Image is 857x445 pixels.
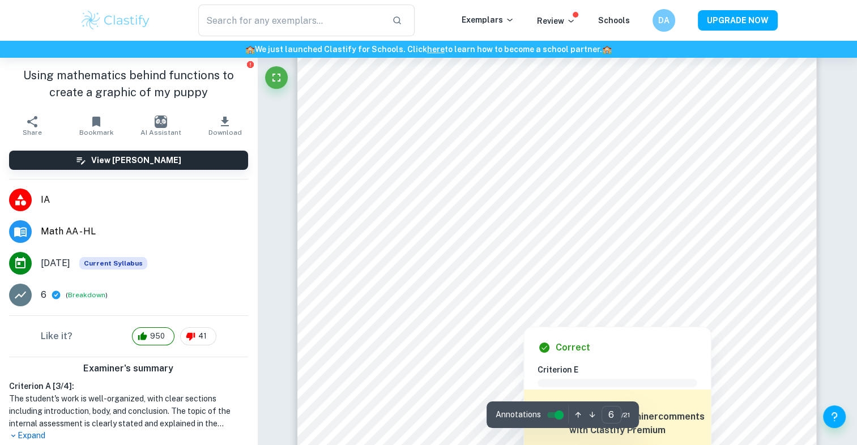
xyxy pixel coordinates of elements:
[9,430,248,442] p: Expand
[129,110,193,142] button: AI Assistant
[64,110,128,142] button: Bookmark
[80,9,152,32] img: Clastify logo
[91,154,181,166] h6: View [PERSON_NAME]
[427,45,445,54] a: here
[68,290,105,300] button: Breakdown
[9,67,248,101] h1: Using mathematics behind functions to create a graphic of my puppy
[208,129,242,136] span: Download
[79,257,147,269] div: This exemplar is based on the current syllabus. Feel free to refer to it for inspiration/ideas wh...
[537,15,575,27] p: Review
[140,129,181,136] span: AI Assistant
[132,327,174,345] div: 950
[193,110,257,142] button: Download
[23,129,42,136] span: Share
[496,409,541,421] span: Annotations
[602,45,612,54] span: 🏫
[41,330,73,343] h6: Like it?
[823,405,846,428] button: Help and Feedback
[2,43,855,55] h6: We just launched Clastify for Schools. Click to learn how to become a school partner.
[79,257,147,269] span: Current Syllabus
[657,14,670,27] h6: DA
[66,290,108,301] span: ( )
[462,14,514,26] p: Exemplars
[653,9,675,32] button: DA
[538,363,706,376] h6: Criterion E
[192,331,213,342] span: 41
[41,256,70,270] span: [DATE]
[155,115,167,128] img: AI Assistant
[598,16,630,25] a: Schools
[698,10,778,31] button: UPGRADE NOW
[246,60,255,69] button: Report issue
[144,331,171,342] span: 950
[556,341,590,354] h6: Correct
[79,129,114,136] span: Bookmark
[198,5,383,36] input: Search for any exemplars...
[5,362,253,375] h6: Examiner's summary
[41,288,46,302] p: 6
[41,193,248,207] span: IA
[265,66,288,89] button: Fullscreen
[41,225,248,238] span: Math AA - HL
[180,327,216,345] div: 41
[245,45,255,54] span: 🏫
[621,410,630,420] span: / 21
[9,380,248,392] h6: Criterion A [ 3 / 4 ]:
[9,392,248,430] h1: The student's work is well-organized, with clear sections including introduction, body, and concl...
[9,151,248,170] button: View [PERSON_NAME]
